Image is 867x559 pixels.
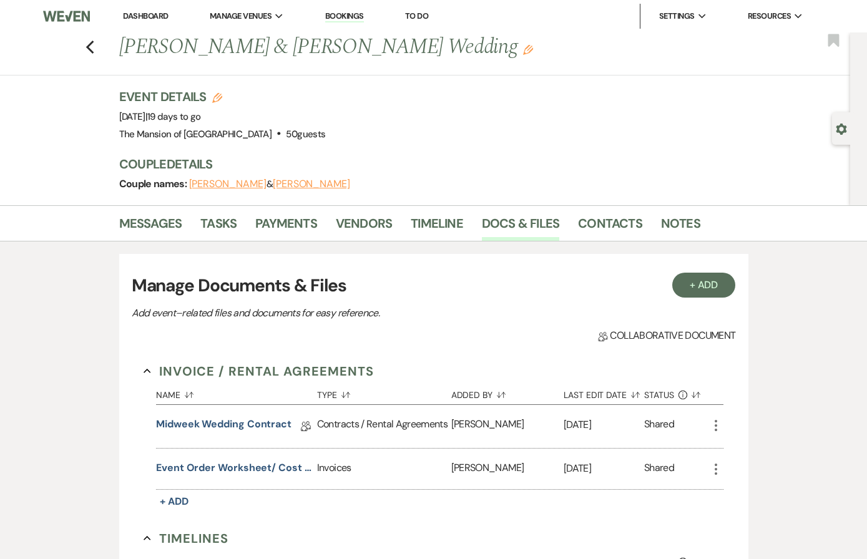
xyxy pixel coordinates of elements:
p: [DATE] [564,417,644,433]
button: Added By [451,381,564,404]
a: Payments [255,213,317,241]
a: Contacts [578,213,642,241]
div: [PERSON_NAME] [451,405,564,448]
a: Vendors [336,213,392,241]
button: Last Edit Date [564,381,644,404]
span: + Add [160,495,189,508]
span: Collaborative document [598,328,735,343]
span: & [189,178,350,190]
button: Event Order Worksheet/ Cost Estimate [156,460,312,475]
span: | [145,110,201,123]
button: Status [644,381,708,404]
button: [PERSON_NAME] [273,179,350,189]
span: 50 guests [286,128,325,140]
div: [PERSON_NAME] [451,449,564,489]
h3: Event Details [119,88,326,105]
a: Messages [119,213,182,241]
a: Bookings [325,11,364,22]
span: Couple names: [119,177,189,190]
h3: Manage Documents & Files [132,273,736,299]
a: Tasks [200,213,237,241]
span: 19 days to go [147,110,201,123]
a: To Do [405,11,428,21]
div: Shared [644,417,674,436]
button: Edit [523,44,533,55]
span: Resources [748,10,791,22]
button: Type [317,381,451,404]
div: Contracts / Rental Agreements [317,405,451,448]
button: [PERSON_NAME] [189,179,267,189]
button: Name [156,381,317,404]
a: Docs & Files [482,213,559,241]
h3: Couple Details [119,155,818,173]
a: Dashboard [123,11,168,21]
div: Invoices [317,449,451,489]
p: [DATE] [564,460,644,477]
p: Add event–related files and documents for easy reference. [132,305,569,321]
span: Status [644,391,674,399]
a: Notes [661,213,700,241]
button: Invoice / Rental Agreements [144,362,374,381]
span: The Mansion of [GEOGRAPHIC_DATA] [119,128,272,140]
button: + Add [672,273,736,298]
a: Midweek Wedding Contract [156,417,291,436]
button: Timelines [144,529,228,548]
h1: [PERSON_NAME] & [PERSON_NAME] Wedding [119,32,678,62]
span: Settings [659,10,695,22]
button: Open lead details [836,122,847,134]
span: Manage Venues [210,10,272,22]
img: Weven Logo [43,3,90,29]
div: Shared [644,460,674,477]
a: Timeline [411,213,463,241]
span: [DATE] [119,110,201,123]
button: + Add [156,493,192,510]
